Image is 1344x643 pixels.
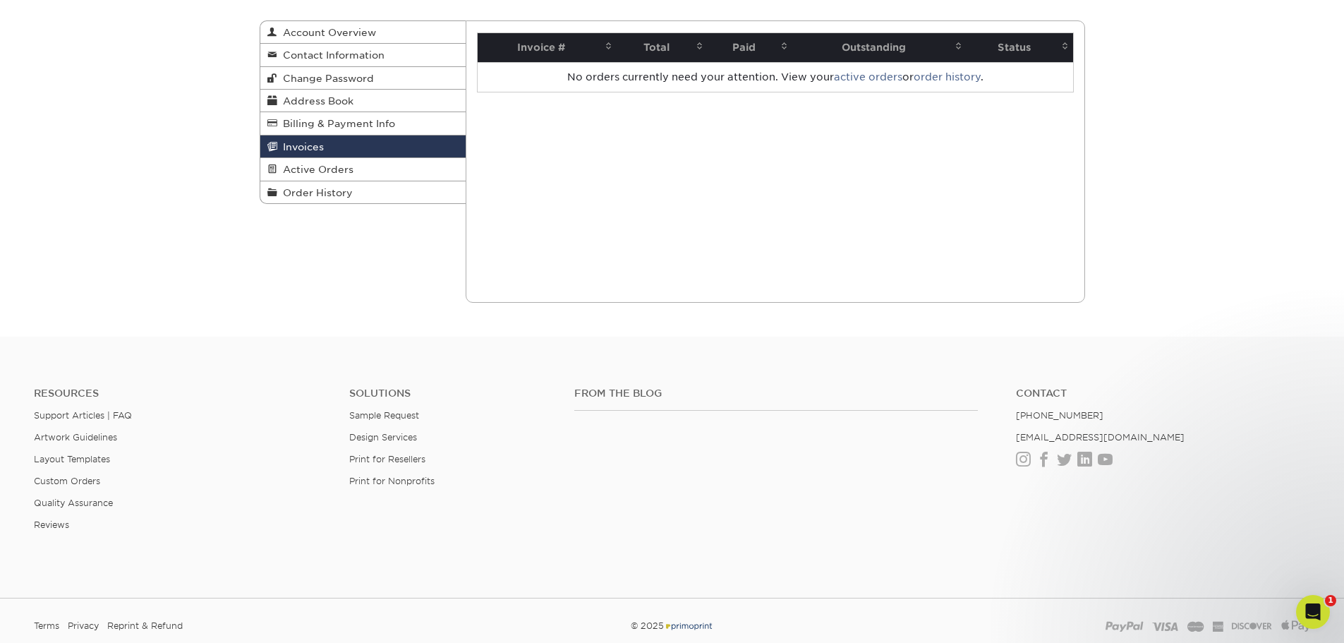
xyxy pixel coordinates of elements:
a: Sample Request [349,410,419,421]
span: Billing & Payment Info [277,118,395,129]
a: Reviews [34,519,69,530]
a: Layout Templates [34,454,110,464]
span: 1 [1325,595,1336,606]
a: Invoices [260,136,466,158]
td: No orders currently need your attention. View your or . [478,62,1073,92]
a: Address Book [260,90,466,112]
a: Custom Orders [34,476,100,486]
h4: From the Blog [574,387,978,399]
a: Artwork Guidelines [34,432,117,443]
a: Account Overview [260,21,466,44]
a: Active Orders [260,158,466,181]
a: [PHONE_NUMBER] [1016,410,1103,421]
a: Billing & Payment Info [260,112,466,135]
a: [EMAIL_ADDRESS][DOMAIN_NAME] [1016,432,1185,443]
div: © 2025 [456,615,888,637]
a: Quality Assurance [34,498,113,508]
span: Change Password [277,73,374,84]
h4: Resources [34,387,328,399]
h4: Solutions [349,387,553,399]
a: Design Services [349,432,417,443]
a: Contact Information [260,44,466,66]
a: Print for Resellers [349,454,425,464]
span: Account Overview [277,27,376,38]
th: Paid [708,33,792,62]
th: Status [967,33,1073,62]
a: Contact [1016,387,1310,399]
a: active orders [834,71,902,83]
th: Invoice # [478,33,617,62]
iframe: Google Customer Reviews [4,600,120,638]
a: Order History [260,181,466,203]
a: Print for Nonprofits [349,476,435,486]
th: Outstanding [792,33,967,62]
a: order history [914,71,981,83]
a: Reprint & Refund [107,615,183,637]
span: Active Orders [277,164,353,175]
th: Total [617,33,708,62]
a: Change Password [260,67,466,90]
img: Primoprint [664,620,713,631]
span: Address Book [277,95,353,107]
span: Order History [277,187,353,198]
a: Support Articles | FAQ [34,410,132,421]
span: Contact Information [277,49,385,61]
iframe: Intercom live chat [1296,595,1330,629]
span: Invoices [277,141,324,152]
